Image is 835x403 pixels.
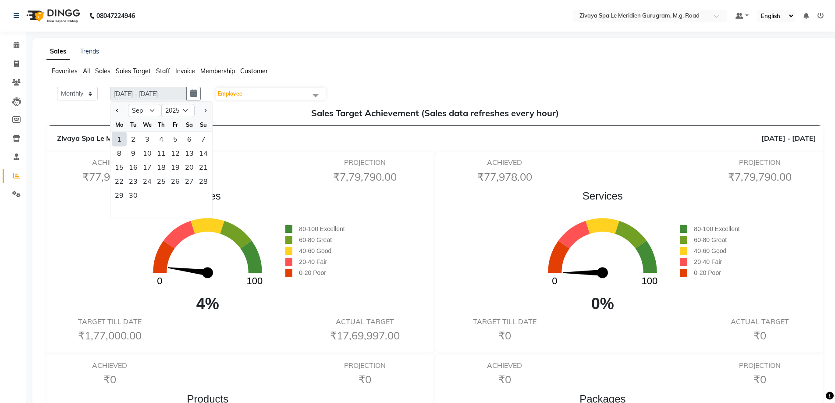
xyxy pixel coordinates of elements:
div: Monday, September 15, 2025 [112,160,126,174]
div: 15 [112,160,126,174]
div: Wednesday, September 17, 2025 [140,160,154,174]
div: Th [154,118,168,132]
div: Tuesday, September 23, 2025 [126,174,140,188]
span: Services [525,188,680,204]
div: Thursday, September 25, 2025 [154,174,168,188]
div: Sunday, September 21, 2025 [196,160,210,174]
span: 40-60 Good [299,247,331,254]
div: Tuesday, September 30, 2025 [126,188,140,202]
div: Saturday, September 13, 2025 [182,146,196,160]
h6: ₹7,79,790.00 [703,171,817,183]
span: Invoice [175,67,195,75]
div: 3 [140,132,154,146]
div: Friday, September 26, 2025 [168,174,182,188]
div: 25 [154,174,168,188]
span: 4% [130,292,285,316]
b: 08047224946 [96,4,135,28]
h6: ₹0 [703,329,817,342]
div: 21 [196,160,210,174]
span: 60-80 Great [299,236,332,243]
button: Previous month [114,103,121,118]
div: Saturday, September 27, 2025 [182,174,196,188]
div: Thursday, September 4, 2025 [154,132,168,146]
a: Sales [46,44,70,60]
div: 8 [112,146,126,160]
span: 60-80 Great [694,236,727,243]
div: 27 [182,174,196,188]
h6: ₹0 [448,329,562,342]
div: 26 [168,174,182,188]
a: Trends [80,47,99,55]
div: Sunday, September 7, 2025 [196,132,210,146]
span: Sales Target [116,67,151,75]
button: Next month [201,103,209,118]
text: 0 [552,276,558,287]
div: Thursday, September 11, 2025 [154,146,168,160]
span: Customer [240,67,268,75]
h6: ₹0 [308,373,422,386]
div: 11 [154,146,168,160]
div: Monday, September 8, 2025 [112,146,126,160]
div: Wednesday, September 3, 2025 [140,132,154,146]
div: 14 [196,146,210,160]
h6: ₹77,978.00 [448,171,562,183]
div: Sa [182,118,196,132]
div: Sunday, September 14, 2025 [196,146,210,160]
div: Friday, September 12, 2025 [168,146,182,160]
h5: Sales Target Achievement (Sales data refreshes every hour) [53,108,816,118]
span: 40-60 Good [694,247,726,254]
div: Tuesday, September 16, 2025 [126,160,140,174]
select: Select year [161,104,195,117]
h6: ACTUAL TARGET [703,317,817,326]
h6: PROJECTION [703,158,817,167]
span: [DATE] - [DATE] [761,133,816,143]
input: DD/MM/YYYY-DD/MM/YYYY [110,87,187,100]
text: 0 [157,276,163,287]
h6: PROJECTION [703,361,817,370]
div: 22 [112,174,126,188]
div: 20 [182,160,196,174]
div: Su [196,118,210,132]
h6: ₹17,69,997.00 [308,329,422,342]
div: Sunday, September 28, 2025 [196,174,210,188]
div: 4 [154,132,168,146]
div: 1 [112,132,126,146]
div: Saturday, September 6, 2025 [182,132,196,146]
span: Zivaya Spa Le Meridien Gurugram, M.g. Road [57,134,208,143]
span: All [83,67,90,75]
div: 18 [154,160,168,174]
h6: ACHIEVED [53,361,167,370]
div: 12 [168,146,182,160]
h6: PROJECTION [308,361,422,370]
div: 16 [126,160,140,174]
h6: ₹7,79,790.00 [308,171,422,183]
span: 80-100 Excellent [299,225,345,232]
div: Friday, September 5, 2025 [168,132,182,146]
span: 0-20 Poor [299,269,326,276]
h6: ₹0 [53,373,167,386]
h6: ₹77,978.00 [53,171,167,183]
span: Membership [200,67,235,75]
div: 6 [182,132,196,146]
h6: PROJECTION [308,158,422,167]
div: Saturday, September 20, 2025 [182,160,196,174]
span: 0-20 Poor [694,269,721,276]
h6: TARGET TILL DATE [53,317,167,326]
span: Employee [218,90,242,97]
div: We [140,118,154,132]
div: 9 [126,146,140,160]
span: 0% [525,292,680,316]
div: 13 [182,146,196,160]
div: 19 [168,160,182,174]
span: 20-40 Fair [694,258,722,265]
h6: TARGET TILL DATE [448,317,562,326]
text: 100 [642,276,658,287]
div: Tuesday, September 2, 2025 [126,132,140,146]
h6: ACHIEVED [448,158,562,167]
h6: ACHIEVED [448,361,562,370]
div: Wednesday, September 24, 2025 [140,174,154,188]
h6: ACTUAL TARGET [308,317,422,326]
div: Monday, September 1, 2025 [112,132,126,146]
div: Mo [112,118,126,132]
text: 100 [247,276,263,287]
